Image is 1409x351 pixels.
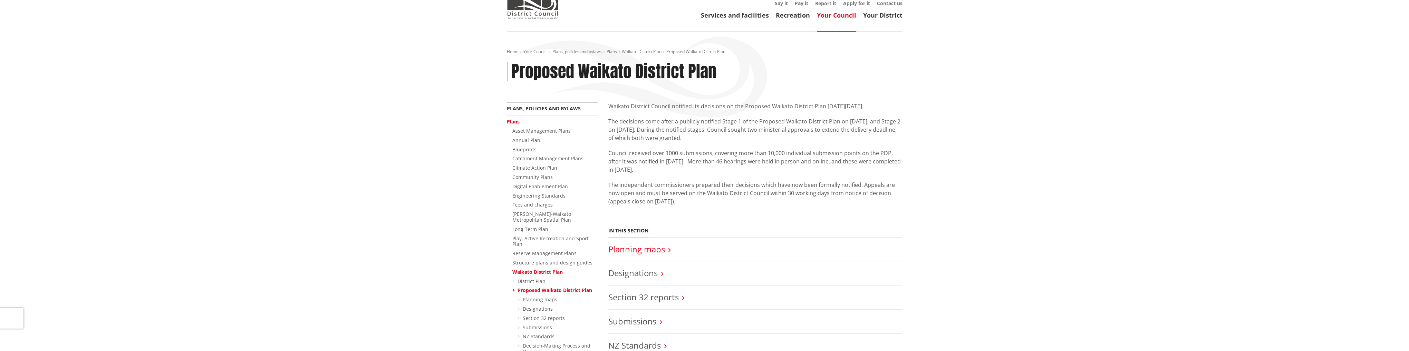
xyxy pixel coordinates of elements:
a: Waikato District Plan [512,269,563,275]
a: NZ Standards [523,333,554,340]
a: Play, Active Recreation and Sport Plan [512,235,589,248]
a: Asset Management Plans [512,128,571,134]
a: Annual Plan [512,137,540,143]
h1: Proposed Waikato District Plan [511,62,716,82]
a: Section 32 reports [523,315,565,321]
a: Proposed Waikato District Plan [518,287,592,293]
p: The independent commissioners prepared their decisions which have now been formally notified. App... [608,181,903,205]
a: Waikato District Plan [622,49,662,54]
a: Submissions [523,324,552,331]
a: Plans [607,49,617,54]
a: Plans, policies and bylaws [507,105,581,112]
iframe: Messenger Launcher [1377,322,1402,347]
a: Structure plans and design guides [512,259,592,266]
a: Designations [523,305,553,312]
a: Your Council [817,11,856,19]
a: Section 32 reports [608,291,679,303]
a: Fees and charges [512,201,553,208]
a: Recreation [776,11,810,19]
span: Proposed Waikato District Plan [666,49,725,54]
a: NZ Standards [608,340,661,351]
a: Your Council [523,49,548,54]
a: Plans, policies and bylaws [552,49,602,54]
a: Engineering Standards [512,192,566,199]
a: Plans [507,118,520,125]
a: Planning maps [523,296,557,303]
a: Long Term Plan [512,226,548,232]
a: Catchment Management Plans [512,155,583,162]
a: Designations [608,267,658,279]
p: The decisions come after a publicly notified Stage 1 of the Proposed Waikato District Plan on [DA... [608,117,903,142]
nav: breadcrumb [507,49,903,55]
a: District Plan [518,278,546,284]
p: Waikato District Council notified its decisions on the Proposed Waikato District Plan [DATE][DATE]. [608,102,903,110]
a: Your District [863,11,903,19]
a: Submissions [608,315,656,327]
a: Climate Action Plan [512,164,557,171]
a: [PERSON_NAME]-Waikato Metropolitan Spatial Plan [512,211,571,223]
a: Services and facilities [701,11,769,19]
h5: In this section [608,228,648,234]
a: Community Plans [512,174,553,180]
a: Reserve Management Plans [512,250,577,257]
p: Council received over 1000 submissions, covering more than 10,000 individual submission points on... [608,149,903,174]
a: Home [507,49,519,54]
a: Planning maps [608,243,665,255]
a: Blueprints [512,146,537,153]
a: Digital Enablement Plan [512,183,568,190]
